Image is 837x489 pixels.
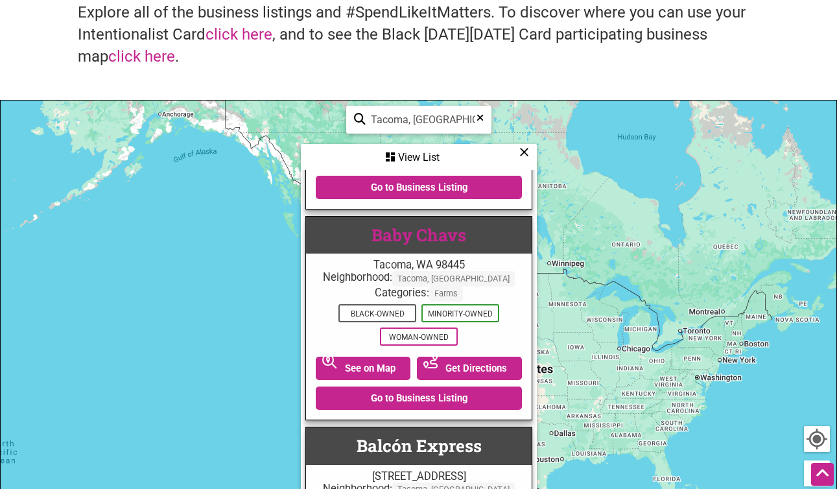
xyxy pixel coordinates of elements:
input: Type to find and filter... [366,107,483,132]
button: Your Location [804,426,830,452]
span: Farms [429,287,463,302]
a: Baby Chavs [371,224,466,246]
span: Woman-Owned [380,328,458,346]
div: Tacoma, WA 98445 [312,259,525,271]
span: Black-Owned [338,304,416,322]
button: Drag Pegman onto the map to open Street View [804,460,830,486]
h4: Explore all of the business listings and #SpendLikeItMatters. To discover where you can use your ... [78,2,759,67]
a: Go to Business Listing [316,176,522,199]
span: Minority-Owned [421,304,499,322]
div: Scroll Back to Top [811,463,834,486]
div: Categories: [312,287,525,302]
a: click here [108,47,175,66]
span: Tacoma, [GEOGRAPHIC_DATA] [392,271,515,286]
div: Type to search and filter [346,106,491,134]
div: [STREET_ADDRESS] [312,470,525,483]
div: View List [302,145,536,170]
a: Go to Business Listing [316,387,522,410]
a: Balcón Express [357,435,482,457]
div: Neighborhood: [312,271,525,286]
a: click here [206,25,272,43]
a: See on Map [316,357,410,380]
a: Get Directions [417,357,523,380]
